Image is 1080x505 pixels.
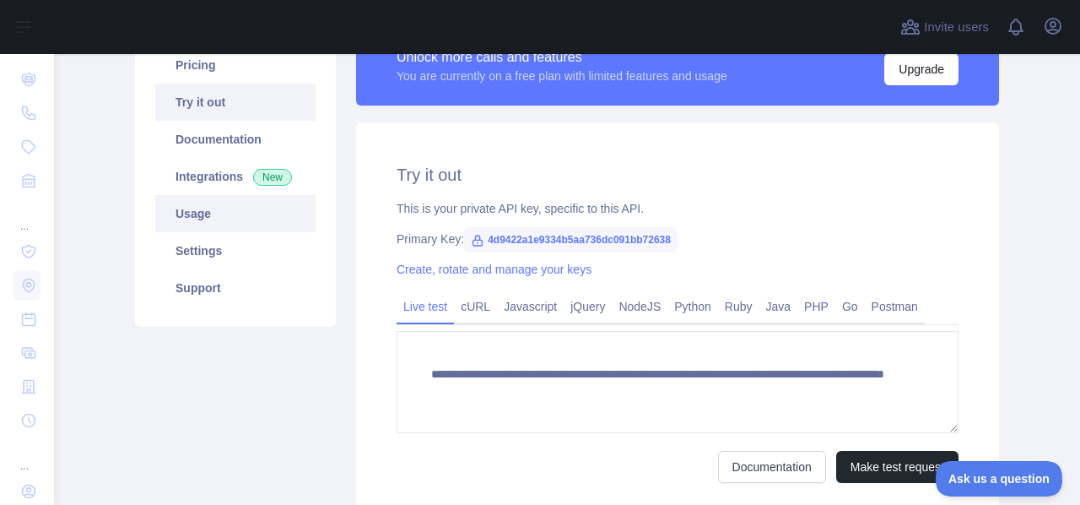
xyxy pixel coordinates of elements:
[464,227,678,252] span: 4d9422a1e9334b5aa736dc091bb72638
[397,163,958,187] h2: Try it out
[397,263,591,276] a: Create, rotate and manage your keys
[836,451,958,483] button: Make test request
[397,200,958,217] div: This is your private API key, specific to this API.
[718,293,759,320] a: Ruby
[454,293,497,320] a: cURL
[884,53,958,85] button: Upgrade
[797,293,835,320] a: PHP
[667,293,718,320] a: Python
[155,195,316,232] a: Usage
[497,293,564,320] a: Javascript
[13,199,40,233] div: ...
[13,439,40,473] div: ...
[155,269,316,307] a: Support
[397,47,727,68] div: Unlock more calls and features
[155,158,316,195] a: Integrations New
[936,461,1063,497] iframe: Toggle Customer Support
[253,169,292,186] span: New
[155,232,316,269] a: Settings
[564,293,612,320] a: jQuery
[397,231,958,247] div: Primary Key:
[155,84,316,121] a: Try it out
[718,451,826,483] a: Documentation
[155,121,316,158] a: Documentation
[835,293,865,320] a: Go
[865,293,925,320] a: Postman
[759,293,798,320] a: Java
[397,293,454,320] a: Live test
[155,46,316,84] a: Pricing
[897,14,992,41] button: Invite users
[397,68,727,84] div: You are currently on a free plan with limited features and usage
[612,293,667,320] a: NodeJS
[924,18,989,37] span: Invite users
